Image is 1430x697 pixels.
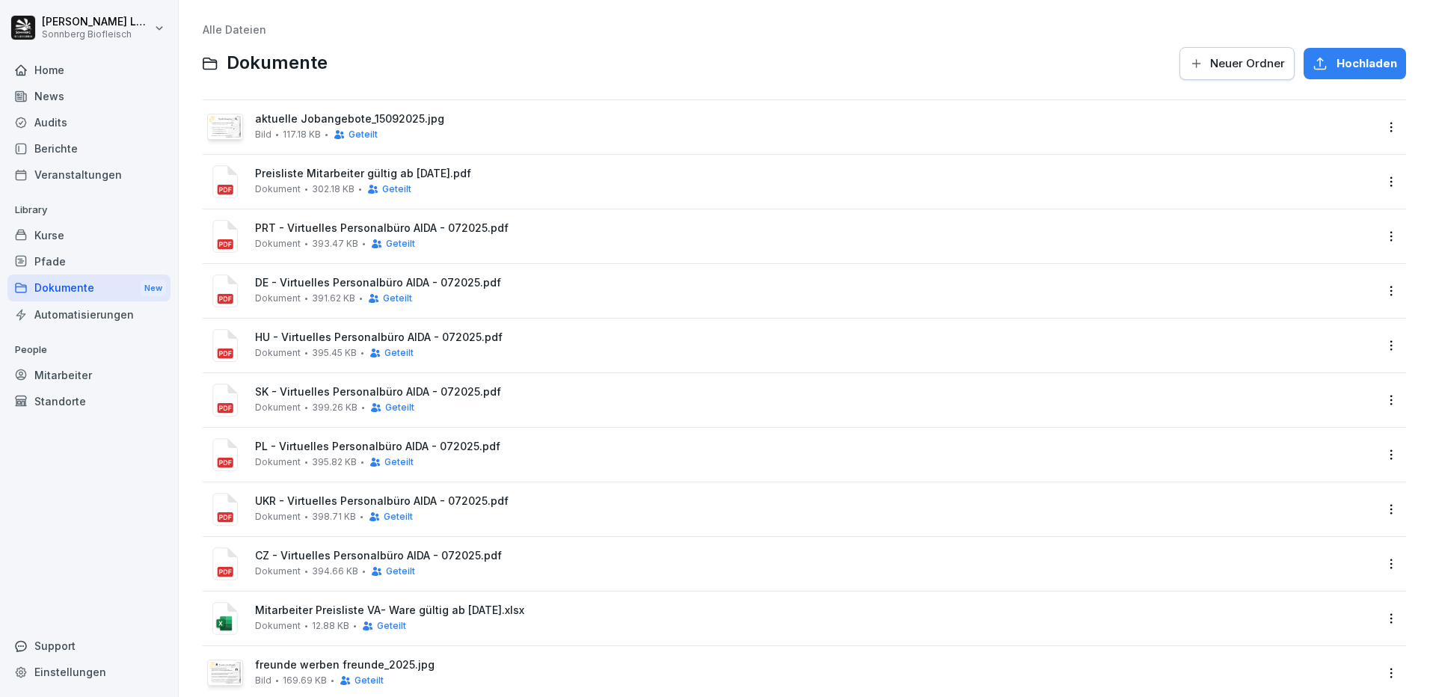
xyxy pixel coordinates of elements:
span: Dokument [255,566,301,577]
button: Neuer Ordner [1179,47,1295,80]
div: New [141,280,166,297]
span: Dokumente [227,52,328,74]
span: Dokument [255,184,301,194]
div: Dokumente [7,274,171,302]
a: Kurse [7,222,171,248]
span: UKR - Virtuelles Personalbüro AIDA - 072025.pdf [255,495,1375,508]
p: Library [7,198,171,222]
span: Geteilt [384,348,414,358]
button: Hochladen [1304,48,1406,79]
a: Audits [7,109,171,135]
img: image thumbnail [209,116,241,138]
span: Geteilt [382,184,411,194]
span: CZ - Virtuelles Personalbüro AIDA - 072025.pdf [255,550,1375,562]
span: 169.69 KB [283,675,327,686]
a: DokumenteNew [7,274,171,302]
a: Pfade [7,248,171,274]
span: Dokument [255,239,301,249]
span: 394.66 KB [312,566,358,577]
p: Sonnberg Biofleisch [42,29,151,40]
span: HU - Virtuelles Personalbüro AIDA - 072025.pdf [255,331,1375,344]
span: Neuer Ordner [1210,55,1285,72]
span: DE - Virtuelles Personalbüro AIDA - 072025.pdf [255,277,1375,289]
span: SK - Virtuelles Personalbüro AIDA - 072025.pdf [255,386,1375,399]
span: Dokument [255,621,301,631]
span: Geteilt [349,129,378,140]
a: Mitarbeiter [7,362,171,388]
span: 395.45 KB [312,348,357,358]
span: Dokument [255,293,301,304]
a: Standorte [7,388,171,414]
span: PRT - Virtuelles Personalbüro AIDA - 072025.pdf [255,222,1375,235]
a: Home [7,57,171,83]
span: Bild [255,675,271,686]
span: Dokument [255,402,301,413]
span: Hochladen [1337,55,1397,72]
span: Preisliste Mitarbeiter gültig ab [DATE].pdf [255,168,1375,180]
span: Geteilt [383,293,412,304]
a: Veranstaltungen [7,162,171,188]
span: 393.47 KB [312,239,358,249]
span: 399.26 KB [312,402,357,413]
span: Bild [255,129,271,140]
a: Alle Dateien [203,23,266,36]
span: Dokument [255,512,301,522]
a: Automatisierungen [7,301,171,328]
span: 395.82 KB [312,457,357,467]
span: Mitarbeiter Preisliste VA- Ware gültig ab [DATE].xlsx [255,604,1375,617]
p: People [7,338,171,362]
span: Dokument [255,457,301,467]
span: Geteilt [385,402,414,413]
div: Support [7,633,171,659]
a: News [7,83,171,109]
span: freunde werben freunde_2025.jpg [255,659,1375,672]
span: Geteilt [384,457,414,467]
a: Berichte [7,135,171,162]
p: [PERSON_NAME] Lumetsberger [42,16,151,28]
span: Geteilt [384,512,413,522]
span: 12.88 KB [312,621,349,631]
a: Einstellungen [7,659,171,685]
img: image thumbnail [209,662,241,684]
span: aktuelle Jobangebote_15092025.jpg [255,113,1375,126]
span: Geteilt [355,675,384,686]
span: Dokument [255,348,301,358]
span: Geteilt [386,239,415,249]
span: 117.18 KB [283,129,321,140]
span: PL - Virtuelles Personalbüro AIDA - 072025.pdf [255,440,1375,453]
span: 391.62 KB [312,293,355,304]
span: 398.71 KB [312,512,356,522]
span: 302.18 KB [312,184,355,194]
span: Geteilt [377,621,406,631]
span: Geteilt [386,566,415,577]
